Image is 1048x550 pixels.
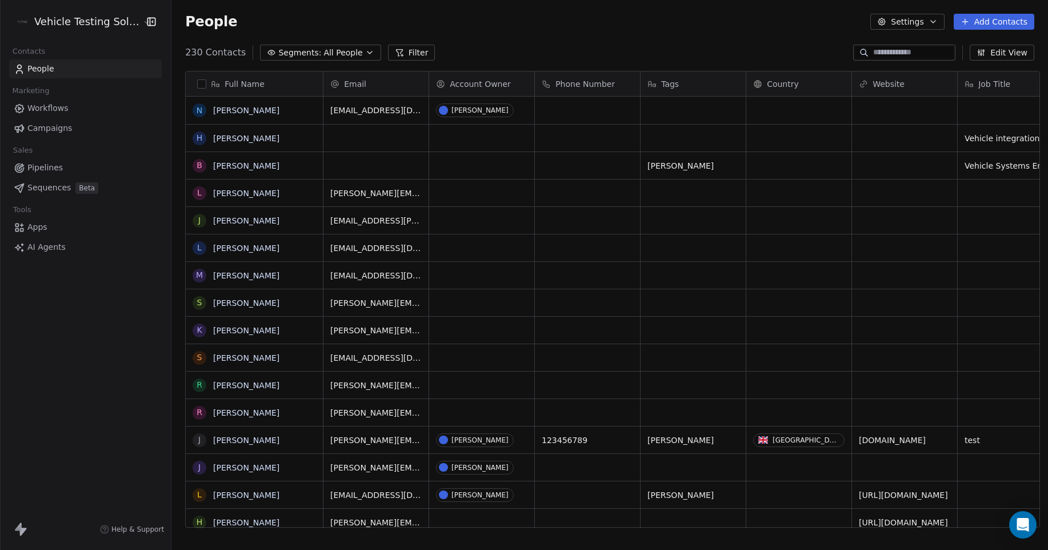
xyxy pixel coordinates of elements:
a: Workflows [9,99,162,118]
div: R [197,406,202,419]
span: Campaigns [27,122,72,134]
span: Contacts [7,43,50,60]
a: People [9,59,162,78]
div: L [197,489,202,501]
span: Job Title [978,78,1010,90]
button: Filter [388,45,435,61]
a: [PERSON_NAME] [213,298,279,308]
span: [PERSON_NAME][EMAIL_ADDRESS][PERSON_NAME][DOMAIN_NAME] [330,325,422,336]
span: Country [767,78,799,90]
div: Email [323,71,429,96]
span: Website [873,78,905,90]
a: [PERSON_NAME] [213,189,279,198]
a: [PERSON_NAME] [213,326,279,335]
span: Vehicle Testing Solutions [34,14,140,29]
img: VTS%20Logo%20Darker.png [16,15,30,29]
a: [PERSON_NAME] [213,271,279,280]
a: AI Agents [9,238,162,257]
span: [PERSON_NAME][EMAIL_ADDRESS][DOMAIN_NAME] [330,188,422,199]
span: [EMAIL_ADDRESS][DOMAIN_NAME] [330,105,422,116]
a: Apps [9,218,162,237]
span: Sales [8,142,38,159]
span: [PERSON_NAME][EMAIL_ADDRESS][PERSON_NAME][DOMAIN_NAME] [330,407,422,419]
div: Full Name [186,71,323,96]
span: 123456789 [542,435,633,446]
span: Beta [75,182,98,194]
span: [EMAIL_ADDRESS][DOMAIN_NAME] [330,242,422,254]
span: Help & Support [111,525,164,534]
span: [EMAIL_ADDRESS][PERSON_NAME][DOMAIN_NAME] [330,215,422,226]
div: L [197,187,202,199]
span: AI Agents [27,241,66,253]
span: [PERSON_NAME][EMAIL_ADDRESS][PERSON_NAME][DOMAIN_NAME] [330,297,422,309]
a: [PERSON_NAME] [213,518,279,527]
div: N [197,105,202,117]
a: [PERSON_NAME] [213,381,279,390]
div: L [197,242,202,254]
span: Full Name [225,78,265,90]
span: [PERSON_NAME] [647,435,739,446]
span: [EMAIL_ADDRESS][DOMAIN_NAME] [330,489,422,501]
a: [URL][DOMAIN_NAME] [859,518,948,527]
div: S [197,352,202,364]
span: Phone Number [555,78,615,90]
a: [PERSON_NAME] [213,161,279,170]
div: grid [186,97,323,528]
div: [GEOGRAPHIC_DATA] [773,436,839,444]
div: Tags [641,71,746,96]
button: Edit View [970,45,1034,61]
a: [PERSON_NAME] [213,463,279,472]
span: Tools [8,201,36,218]
a: [PERSON_NAME] [213,106,279,115]
div: K [197,324,202,336]
span: [EMAIL_ADDRESS][DOMAIN_NAME] [330,270,422,281]
a: Campaigns [9,119,162,138]
a: [PERSON_NAME] [213,134,279,143]
a: [URL][DOMAIN_NAME] [859,491,948,500]
span: Tags [661,78,679,90]
a: [PERSON_NAME] [213,353,279,362]
div: [PERSON_NAME] [451,491,509,499]
span: Apps [27,221,47,233]
span: People [27,63,54,75]
div: Phone Number [535,71,640,96]
span: [PERSON_NAME][EMAIL_ADDRESS][PERSON_NAME][DOMAIN_NAME] [330,435,422,446]
span: Sequences [27,182,71,194]
a: Help & Support [100,525,164,534]
button: Add Contacts [954,14,1034,30]
span: Segments: [278,47,321,59]
span: [PERSON_NAME] [647,489,739,501]
div: [PERSON_NAME] [451,464,509,472]
a: [PERSON_NAME] [213,244,279,253]
div: Open Intercom Messenger [1009,511,1037,539]
span: All People [323,47,362,59]
span: People [185,13,237,30]
a: SequencesBeta [9,178,162,197]
div: M [196,269,203,281]
div: Website [852,71,957,96]
a: Pipelines [9,158,162,177]
span: [PERSON_NAME][EMAIL_ADDRESS][DOMAIN_NAME] [330,380,422,391]
span: 230 Contacts [185,46,246,59]
span: Marketing [7,82,54,99]
div: Country [746,71,851,96]
a: [PERSON_NAME] [213,491,279,500]
button: Settings [870,14,944,30]
span: [PERSON_NAME][EMAIL_ADDRESS][DOMAIN_NAME] [330,517,422,528]
div: [PERSON_NAME] [451,106,509,114]
div: H [197,516,203,528]
span: Email [344,78,366,90]
div: R [197,379,202,391]
button: Vehicle Testing Solutions [14,12,135,31]
div: J [198,434,201,446]
span: Pipelines [27,162,63,174]
span: Workflows [27,102,69,114]
div: J [198,461,201,473]
span: [PERSON_NAME] [647,160,739,172]
a: [PERSON_NAME] [213,408,279,417]
span: Account Owner [450,78,511,90]
div: J [198,214,201,226]
div: [PERSON_NAME] [451,436,509,444]
div: Account Owner [429,71,534,96]
span: [EMAIL_ADDRESS][DOMAIN_NAME] [330,352,422,364]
